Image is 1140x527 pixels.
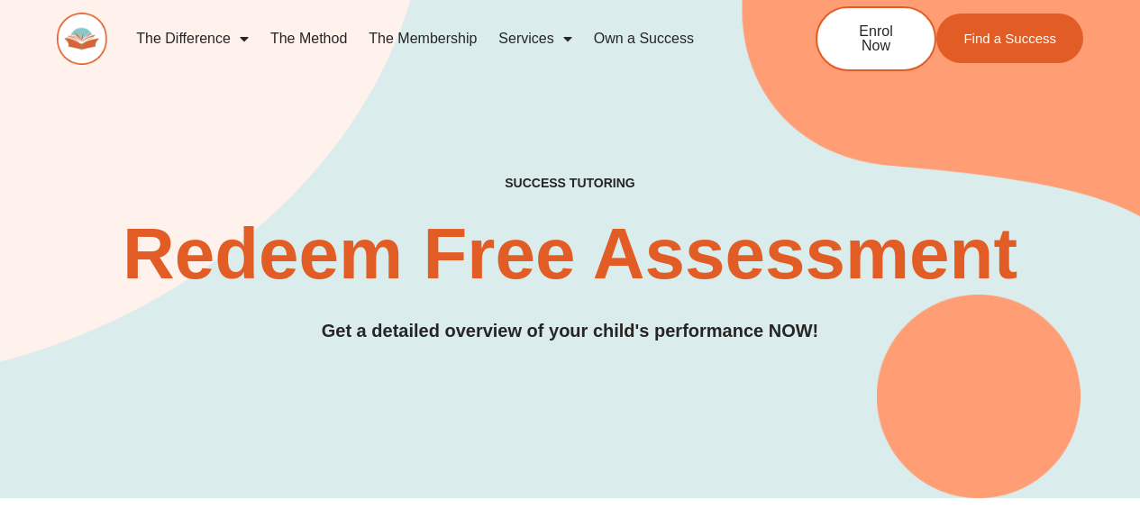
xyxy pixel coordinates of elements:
a: Enrol Now [816,6,936,71]
span: Find a Success [963,32,1056,45]
a: The Difference [125,18,260,59]
a: Own a Success [583,18,705,59]
nav: Menu [125,18,756,59]
h2: Redeem Free Assessment [57,218,1083,290]
h4: SUCCESS TUTORING​ [418,176,722,191]
a: The Method [260,18,358,59]
a: The Membership [358,18,488,59]
h3: Get a detailed overview of your child's performance NOW! [57,317,1083,345]
a: Find a Success [936,14,1083,63]
span: Enrol Now [844,24,907,53]
a: Services [488,18,582,59]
